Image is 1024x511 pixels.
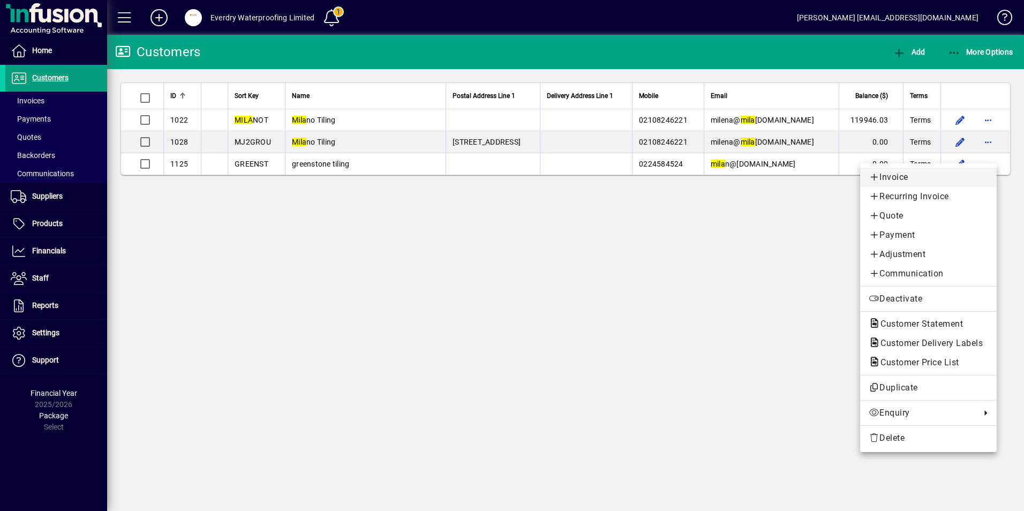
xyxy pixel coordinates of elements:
span: Communication [869,267,988,280]
span: Delete [869,432,988,445]
span: Customer Statement [869,319,968,329]
span: Adjustment [869,248,988,261]
span: Customer Price List [869,357,965,367]
span: Quote [869,209,988,222]
span: Invoice [869,171,988,184]
button: Deactivate customer [860,289,997,309]
span: Recurring Invoice [869,190,988,203]
span: Enquiry [869,407,975,419]
span: Deactivate [869,292,988,305]
span: Payment [869,229,988,242]
span: Duplicate [869,381,988,394]
span: Customer Delivery Labels [869,338,988,348]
